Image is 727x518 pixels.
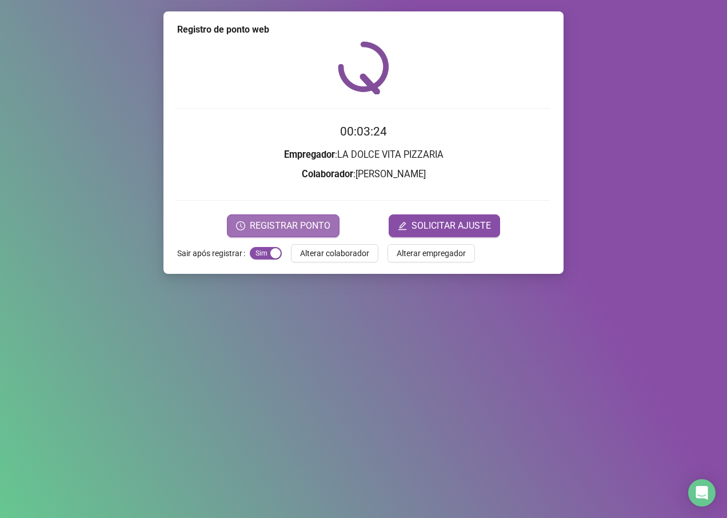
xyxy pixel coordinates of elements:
label: Sair após registrar [177,244,250,262]
button: Alterar empregador [388,244,475,262]
h3: : LA DOLCE VITA PIZZARIA [177,148,550,162]
span: SOLICITAR AJUSTE [412,219,491,233]
span: Alterar empregador [397,247,466,260]
button: REGISTRAR PONTO [227,214,339,237]
time: 00:03:24 [340,125,387,138]
strong: Colaborador [302,169,353,180]
span: Alterar colaborador [300,247,369,260]
img: QRPoint [338,41,389,94]
span: edit [398,221,407,230]
span: REGISTRAR PONTO [250,219,330,233]
button: editSOLICITAR AJUSTE [389,214,500,237]
h3: : [PERSON_NAME] [177,167,550,182]
div: Registro de ponto web [177,23,550,37]
button: Alterar colaborador [291,244,378,262]
strong: Empregador [284,149,335,160]
div: Open Intercom Messenger [688,479,716,507]
span: clock-circle [236,221,245,230]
